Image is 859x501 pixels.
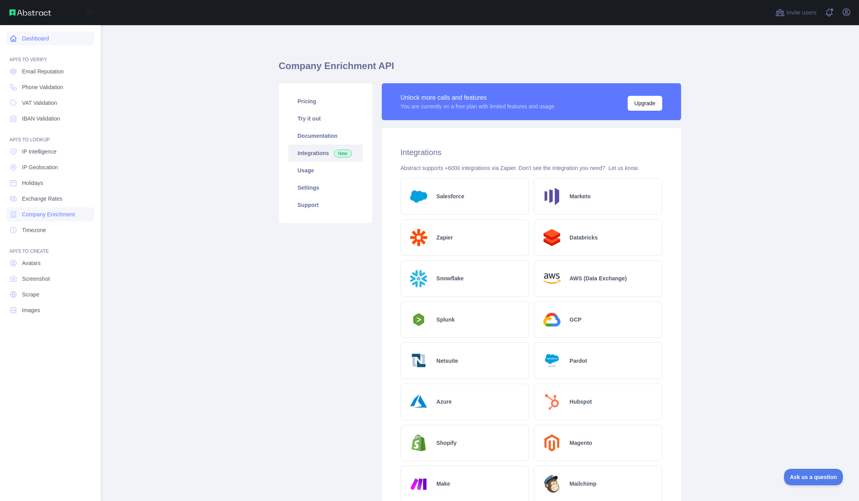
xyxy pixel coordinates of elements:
h2: Pardot [570,357,587,365]
img: Logo [407,349,430,372]
img: Logo [407,432,430,455]
span: Screenshot [22,275,50,283]
img: Logo [407,472,430,496]
h2: Mailchimp [570,480,596,488]
span: Exchange Rates [22,195,62,203]
h2: Zapier [436,234,453,241]
a: Try it out [288,110,363,127]
h2: Integrations [401,147,662,158]
h2: Snowflake [436,274,463,282]
a: IP Geolocation [6,160,94,174]
span: IBAN Validation [22,115,60,123]
div: Abstract supports +6000 integrations via Zapier. Don't see the integration you need? [401,164,662,172]
span: Email Reputation [22,68,64,75]
a: IP Intelligence [6,144,94,159]
a: Avatars [6,256,94,270]
a: Integrations New [288,144,363,162]
h2: Hubspot [570,398,592,406]
img: Logo [540,267,564,290]
span: Timezone [22,226,46,234]
span: IP Intelligence [22,148,57,155]
a: Settings [288,179,363,196]
a: Timezone [6,223,94,237]
img: Logo [540,308,564,331]
a: Company Enrichment [6,207,94,221]
h2: Splunk [436,316,455,324]
a: Support [288,196,363,214]
a: Scrape [6,287,94,302]
span: VAT Validation [22,99,57,107]
a: Pricing [288,93,363,110]
h2: Shopify [436,439,456,447]
img: Logo [540,349,564,372]
img: Logo [540,432,564,455]
h2: Make [436,480,450,488]
a: Usage [288,162,363,179]
span: Images [22,306,40,314]
a: Phone Validation [6,80,94,94]
div: You are currently on a free plan with limited features and usage [401,102,555,110]
div: API'S TO LOOKUP [6,127,94,143]
span: Avatars [22,259,40,267]
span: Company Enrichment [22,210,75,218]
img: Logo [407,185,430,208]
img: Logo [540,226,564,249]
h2: Azure [436,398,452,406]
a: Exchange Rates [6,192,94,206]
h2: Salesforce [436,192,464,200]
h2: Netsuite [436,357,458,365]
a: Dashboard [6,31,94,46]
img: Logo [407,226,430,249]
a: VAT Validation [6,96,94,110]
a: Let us know. [608,165,639,171]
h2: Magento [570,439,592,447]
h2: AWS (Data Exchange) [570,274,626,282]
span: IP Geolocation [22,163,58,171]
button: Invite users [774,6,818,19]
span: Holidays [22,179,43,187]
a: Images [6,303,94,317]
span: Scrape [22,291,39,298]
a: Screenshot [6,272,94,286]
img: Logo [407,390,430,413]
img: Abstract API [9,9,51,16]
span: Invite users [786,8,817,17]
div: API'S TO CREATE [6,239,94,254]
a: Holidays [6,176,94,190]
div: API'S TO VERIFY [6,47,94,63]
span: New [334,150,352,157]
img: Logo [540,185,564,208]
img: Logo [407,311,430,328]
h2: Marketo [570,192,591,200]
img: Logo [540,390,564,413]
h2: Databricks [570,234,598,241]
span: Phone Validation [22,83,63,91]
img: Logo [407,267,430,290]
iframe: Toggle Customer Support [784,469,843,485]
div: Unlock more calls and features [401,93,555,102]
a: Documentation [288,127,363,144]
button: Upgrade [628,96,662,111]
h2: GCP [570,316,581,324]
a: IBAN Validation [6,112,94,126]
h1: Company Enrichment API [279,60,681,79]
a: Email Reputation [6,64,94,79]
img: Logo [540,472,564,496]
